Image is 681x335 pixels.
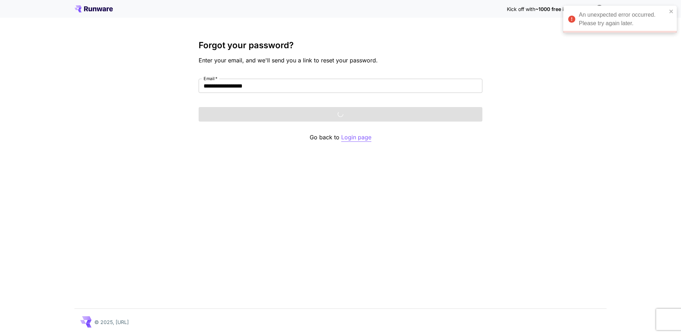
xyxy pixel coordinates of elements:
div: An unexpected error occurred. Please try again later. [579,11,667,28]
label: Email [204,76,217,82]
p: Enter your email, and we'll send you a link to reset your password. [199,56,482,65]
h3: Forgot your password? [199,40,482,50]
button: close [669,9,674,14]
p: Go back to [199,133,482,142]
button: Login page [341,133,371,142]
p: © 2025, [URL] [94,318,129,326]
span: Kick off with [507,6,535,12]
span: ~1000 free images! 🎈 [535,6,589,12]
